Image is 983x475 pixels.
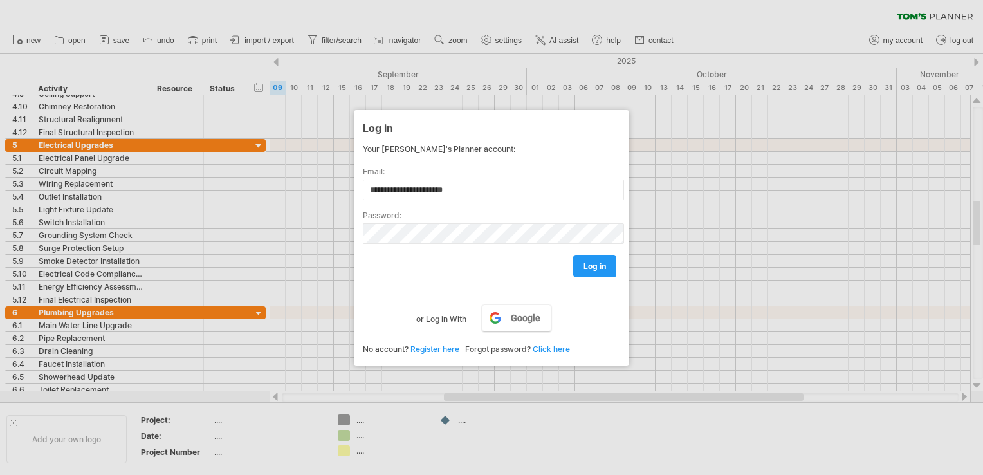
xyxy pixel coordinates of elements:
label: or Log in With [416,304,466,326]
a: log in [573,255,616,277]
span: No account? [363,344,409,354]
label: Email: [363,167,620,176]
label: Password: [363,210,620,220]
div: Your [PERSON_NAME]'s Planner account: [363,144,620,154]
span: log in [583,261,606,271]
div: Log in [363,116,620,139]
span: Google [511,313,540,323]
a: Google [482,304,551,331]
a: Register here [410,344,459,354]
span: Forgot password? [465,344,531,354]
a: Click here [533,344,570,354]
